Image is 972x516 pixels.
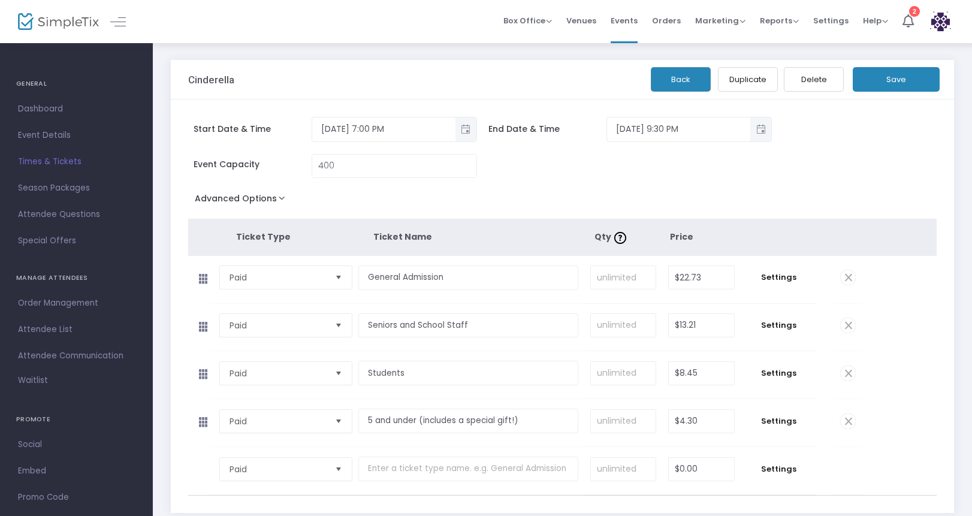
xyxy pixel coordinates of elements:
[614,232,626,244] img: question-mark
[863,15,888,26] span: Help
[718,67,778,92] button: Duplicate
[358,313,578,338] input: Enter a ticket type name. e.g. General Admission
[358,265,578,290] input: Enter a ticket type name. e.g. General Admission
[747,319,810,331] span: Settings
[566,5,596,36] span: Venues
[18,348,135,364] span: Attendee Communication
[669,266,734,289] input: Price
[747,271,810,283] span: Settings
[853,67,940,92] button: Save
[18,180,135,196] span: Season Packages
[188,190,297,212] button: Advanced Options
[358,457,578,481] input: Enter a ticket type name. e.g. General Admission
[358,361,578,385] input: Enter a ticket type name. e.g. General Admission
[18,322,135,337] span: Attendee List
[652,5,681,36] span: Orders
[330,314,347,337] button: Select
[750,117,771,141] button: Toggle popup
[591,458,656,481] input: unlimited
[670,231,693,243] span: Price
[669,314,734,337] input: Price
[784,67,844,92] button: Delete
[230,415,325,427] span: Paid
[591,314,656,337] input: unlimited
[194,158,312,171] span: Event Capacity
[16,408,137,431] h4: PROMOTE
[611,5,638,36] span: Events
[18,375,48,387] span: Waitlist
[18,128,135,143] span: Event Details
[651,67,711,92] button: Back
[312,119,455,139] input: Select date & time
[909,6,920,17] div: 2
[18,437,135,452] span: Social
[503,15,552,26] span: Box Office
[330,410,347,433] button: Select
[230,463,325,475] span: Paid
[18,101,135,117] span: Dashboard
[16,72,137,96] h4: GENERAL
[591,410,656,433] input: unlimited
[747,367,810,379] span: Settings
[455,117,476,141] button: Toggle popup
[194,123,312,135] span: Start Date & Time
[18,295,135,311] span: Order Management
[591,362,656,385] input: unlimited
[747,463,810,475] span: Settings
[188,74,234,86] h3: Cinderella
[18,207,135,222] span: Attendee Questions
[607,119,750,139] input: Select date & time
[236,231,291,243] span: Ticket Type
[594,231,629,243] span: Qty
[16,266,137,290] h4: MANAGE ATTENDEES
[358,409,578,433] input: Enter a ticket type name. e.g. General Admission
[760,15,799,26] span: Reports
[695,15,745,26] span: Marketing
[18,463,135,479] span: Embed
[669,410,734,433] input: Price
[373,231,432,243] span: Ticket Name
[747,415,810,427] span: Settings
[230,271,325,283] span: Paid
[669,362,734,385] input: Price
[669,458,734,481] input: Price
[488,123,606,135] span: End Date & Time
[813,5,849,36] span: Settings
[591,266,656,289] input: unlimited
[330,266,347,289] button: Select
[18,154,135,170] span: Times & Tickets
[18,233,135,249] span: Special Offers
[330,362,347,385] button: Select
[330,458,347,481] button: Select
[230,367,325,379] span: Paid
[18,490,135,505] span: Promo Code
[230,319,325,331] span: Paid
